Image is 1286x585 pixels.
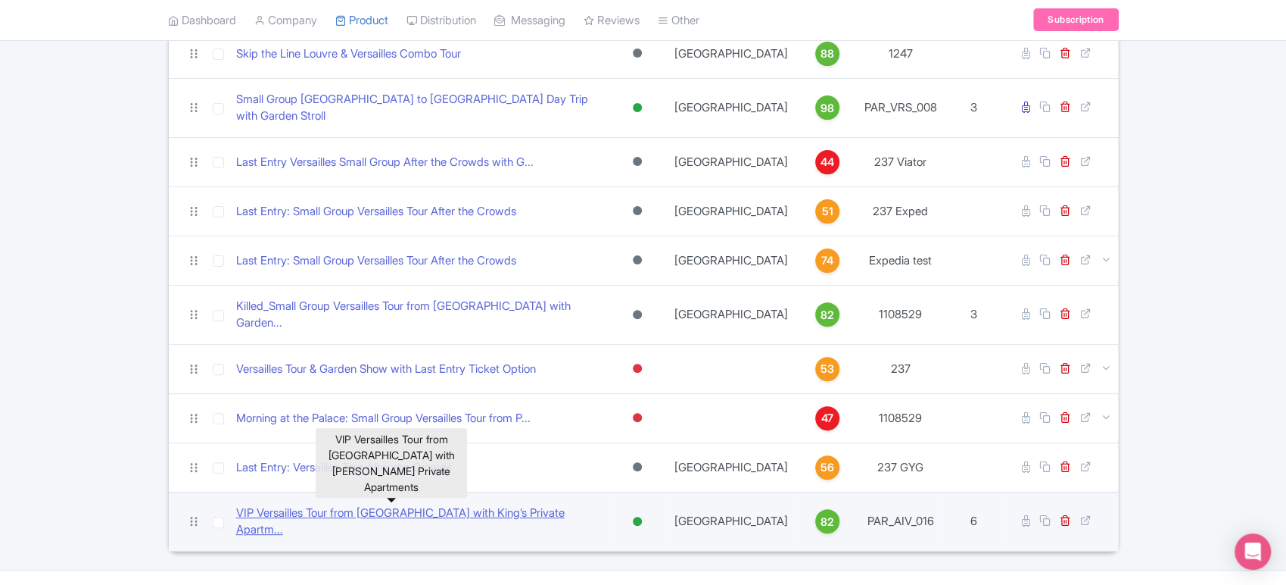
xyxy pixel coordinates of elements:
div: Open Intercom Messenger [1235,533,1271,570]
td: 1108529 [858,393,942,443]
div: Archived [630,151,645,173]
td: [GEOGRAPHIC_DATA] [665,236,797,285]
a: Last Entry: Small Group Versailles Tour After the Crowds [236,203,516,221]
td: 237 Exped [858,186,942,236]
span: 51 [822,203,833,220]
div: Archived [630,42,645,64]
span: 47 [821,410,833,427]
a: 44 [803,150,852,174]
td: PAR_VRS_008 [858,78,942,137]
span: 74 [821,252,833,269]
span: 88 [820,45,834,62]
div: Archived [630,200,645,222]
td: 237 [858,344,942,393]
a: Skip the Line Louvre & Versailles Combo Tour [236,45,461,63]
td: [GEOGRAPHIC_DATA] [665,29,797,78]
span: 82 [820,307,834,324]
div: VIP Versailles Tour from [GEOGRAPHIC_DATA] with [PERSON_NAME] Private Apartments [316,428,467,498]
a: Subscription [1033,9,1118,32]
td: Expedia test [858,236,942,285]
a: VIP Versailles Tour from [GEOGRAPHIC_DATA] with King’s Private Apartm... [236,505,603,539]
a: 74 [803,249,852,273]
span: 6 [970,514,976,528]
div: Archived [630,304,645,326]
span: 44 [820,154,834,170]
a: Morning at the Palace: Small Group Versailles Tour from P... [236,410,531,427]
td: [GEOGRAPHIC_DATA] [665,78,797,137]
td: PAR_AIV_016 [858,492,942,551]
div: Active [630,511,645,533]
a: Versailles Tour & Garden Show with Last Entry Ticket Option [236,361,536,378]
td: [GEOGRAPHIC_DATA] [665,137,797,186]
a: 51 [803,199,852,224]
span: 56 [820,459,834,476]
a: Last Entry: Small Group Versailles Tour After the Crowds [236,252,516,270]
span: 98 [820,100,834,117]
a: 53 [803,357,852,381]
a: 88 [803,42,852,66]
div: Inactive [630,407,645,429]
td: [GEOGRAPHIC_DATA] [665,186,797,236]
div: Active [630,97,645,119]
td: [GEOGRAPHIC_DATA] [665,285,797,344]
a: Last Entry Versailles Small Group After the Crowds with G... [236,154,534,171]
span: 53 [820,361,834,377]
span: 82 [820,514,834,530]
a: 56 [803,455,852,480]
a: Small Group [GEOGRAPHIC_DATA] to [GEOGRAPHIC_DATA] Day Trip with Garden Stroll [236,91,603,125]
div: Archived [630,456,645,478]
td: [GEOGRAPHIC_DATA] [665,492,797,551]
div: Archived [630,249,645,271]
a: Last Entry: Versailles Tour After the Crowds [236,459,452,477]
a: 98 [803,95,852,120]
a: Killed_Small Group Versailles Tour from [GEOGRAPHIC_DATA] with Garden... [236,298,603,332]
td: [GEOGRAPHIC_DATA] [665,443,797,492]
td: 237 GYG [858,443,942,492]
a: 82 [803,302,852,327]
a: 82 [803,509,852,533]
div: Inactive [630,358,645,380]
td: 1247 [858,29,942,78]
a: 47 [803,406,852,430]
td: 237 Viator [858,137,942,186]
td: 1108529 [858,285,942,344]
span: 3 [970,100,976,114]
span: 3 [970,307,976,321]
